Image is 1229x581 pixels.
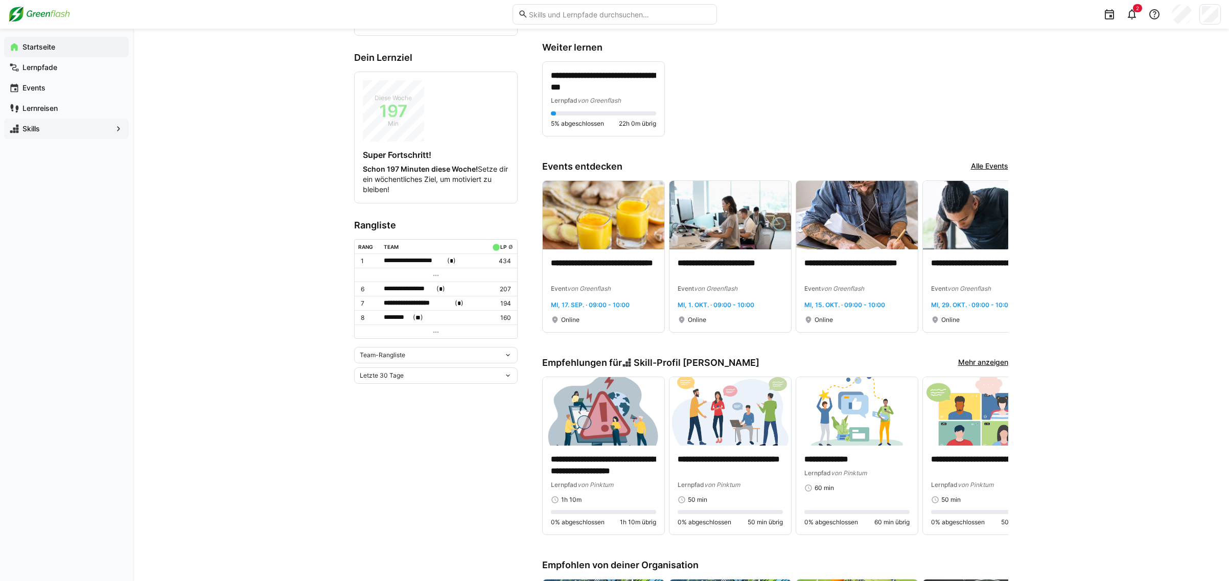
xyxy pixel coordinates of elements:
[941,316,960,324] span: Online
[821,285,864,292] span: von Greenflash
[931,481,958,489] span: Lernpfad
[815,484,834,492] span: 60 min
[804,518,858,526] span: 0% abgeschlossen
[619,120,656,128] span: 22h 0m übrig
[361,299,376,308] p: 7
[363,165,478,173] strong: Schon 197 Minuten diese Woche!
[804,469,831,477] span: Lernpfad
[704,481,740,489] span: von Pinktum
[958,357,1008,368] a: Mehr anzeigen
[694,285,737,292] span: von Greenflash
[804,285,821,292] span: Event
[358,244,373,250] div: Rang
[551,285,567,292] span: Event
[361,314,376,322] p: 8
[413,312,423,323] span: ( )
[500,244,506,250] div: LP
[958,481,993,489] span: von Pinktum
[447,255,456,266] span: ( )
[634,357,759,368] span: Skill-Profil [PERSON_NAME]
[669,377,791,446] img: image
[363,164,509,195] p: Setze dir ein wöchentliches Ziel, um motiviert zu bleiben!
[551,120,604,128] span: 5% abgeschlossen
[354,220,518,231] h3: Rangliste
[542,161,622,172] h3: Events entdecken
[688,496,707,504] span: 50 min
[931,285,947,292] span: Event
[551,97,577,104] span: Lernpfad
[542,357,760,368] h3: Empfehlungen für
[360,351,405,359] span: Team-Rangliste
[436,284,445,294] span: ( )
[543,181,664,249] img: image
[688,316,706,324] span: Online
[363,150,509,160] h4: Super Fortschritt!
[490,257,511,265] p: 434
[551,518,605,526] span: 0% abgeschlossen
[620,518,656,526] span: 1h 10m übrig
[804,301,885,309] span: Mi, 15. Okt. · 09:00 - 10:00
[815,316,833,324] span: Online
[561,496,582,504] span: 1h 10m
[923,377,1045,446] img: image
[577,481,613,489] span: von Pinktum
[455,298,463,309] span: ( )
[947,285,991,292] span: von Greenflash
[361,257,376,265] p: 1
[551,301,630,309] span: Mi, 17. Sep. · 09:00 - 10:00
[542,560,1008,571] h3: Empfohlen von deiner Organisation
[528,10,711,19] input: Skills und Lernpfade durchsuchen…
[567,285,611,292] span: von Greenflash
[971,161,1008,172] a: Alle Events
[678,481,704,489] span: Lernpfad
[360,371,404,380] span: Letzte 30 Tage
[796,181,918,249] img: image
[384,244,399,250] div: Team
[931,301,1012,309] span: Mi, 29. Okt. · 09:00 - 10:00
[354,52,518,63] h3: Dein Lernziel
[874,518,910,526] span: 60 min übrig
[678,518,731,526] span: 0% abgeschlossen
[923,181,1045,249] img: image
[361,285,376,293] p: 6
[543,377,664,446] img: image
[678,301,754,309] span: Mi, 1. Okt. · 09:00 - 10:00
[542,42,1008,53] h3: Weiter lernen
[490,314,511,322] p: 160
[831,469,867,477] span: von Pinktum
[577,97,621,104] span: von Greenflash
[490,299,511,308] p: 194
[748,518,783,526] span: 50 min übrig
[1001,518,1036,526] span: 50 min übrig
[678,285,694,292] span: Event
[941,496,961,504] span: 50 min
[1136,5,1139,11] span: 2
[508,242,513,250] a: ø
[796,377,918,446] img: image
[551,481,577,489] span: Lernpfad
[490,285,511,293] p: 207
[669,181,791,249] img: image
[561,316,579,324] span: Online
[931,518,985,526] span: 0% abgeschlossen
